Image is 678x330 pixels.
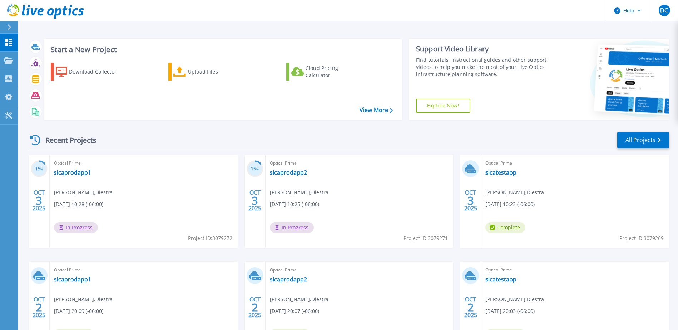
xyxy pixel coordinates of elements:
a: sicaprodapp1 [54,276,91,283]
span: [DATE] 20:07 (-06:00) [270,307,319,315]
a: All Projects [617,132,669,148]
div: OCT 2025 [32,294,46,320]
a: sicatestapp [485,169,516,176]
span: Project ID: 3079269 [619,234,664,242]
span: Optical Prime [54,159,233,167]
div: OCT 2025 [248,187,262,214]
span: [DATE] 20:03 (-06:00) [485,307,535,315]
a: View More [360,107,393,114]
span: 2 [467,304,474,310]
span: Project ID: 3079272 [188,234,232,242]
span: Optical Prime [485,266,665,274]
span: [PERSON_NAME] , Diestra [485,189,544,196]
span: Optical Prime [270,159,449,167]
span: Optical Prime [270,266,449,274]
a: sicatestapp [485,276,516,283]
span: In Progress [270,222,314,233]
span: [DATE] 10:23 (-06:00) [485,200,535,208]
a: Explore Now! [416,99,470,113]
span: 3 [252,197,258,204]
span: [PERSON_NAME] , Diestra [485,295,544,303]
span: % [40,167,43,171]
span: 2 [252,304,258,310]
div: Upload Files [188,65,245,79]
span: [PERSON_NAME] , Diestra [54,189,113,196]
h3: 15 [247,165,263,173]
span: DC [660,7,668,13]
div: OCT 2025 [248,294,262,320]
span: [PERSON_NAME] , Diestra [54,295,113,303]
div: OCT 2025 [32,187,46,214]
span: [DATE] 10:28 (-06:00) [54,200,103,208]
a: Download Collector [51,63,130,81]
span: 2 [36,304,42,310]
span: [PERSON_NAME] , Diestra [270,295,328,303]
span: % [256,167,259,171]
a: Cloud Pricing Calculator [286,63,366,81]
span: Complete [485,222,525,233]
a: sicaprodapp1 [54,169,91,176]
span: Optical Prime [54,266,233,274]
span: Optical Prime [485,159,665,167]
div: OCT 2025 [464,294,477,320]
h3: 15 [31,165,48,173]
div: Support Video Library [416,44,549,54]
span: [PERSON_NAME] , Diestra [270,189,328,196]
span: 3 [36,197,42,204]
a: Upload Files [168,63,248,81]
span: Project ID: 3079271 [404,234,448,242]
div: Cloud Pricing Calculator [306,65,363,79]
a: sicaprodapp2 [270,169,307,176]
a: sicaprodapp2 [270,276,307,283]
span: In Progress [54,222,98,233]
div: Find tutorials, instructional guides and other support videos to help you make the most of your L... [416,56,549,78]
div: Download Collector [69,65,126,79]
span: [DATE] 20:09 (-06:00) [54,307,103,315]
div: OCT 2025 [464,187,477,214]
span: 3 [467,197,474,204]
h3: Start a New Project [51,46,392,54]
span: [DATE] 10:25 (-06:00) [270,200,319,208]
div: Recent Projects [28,131,106,149]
